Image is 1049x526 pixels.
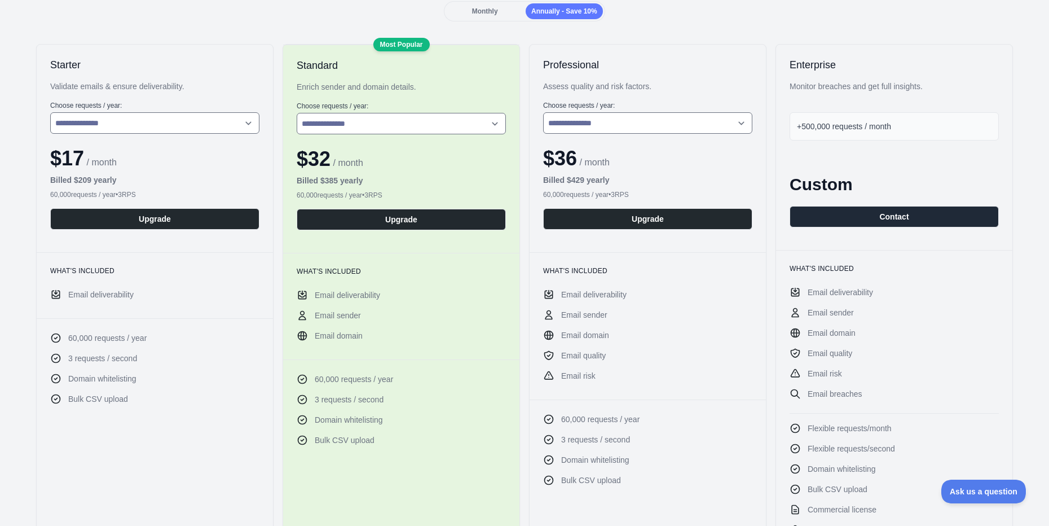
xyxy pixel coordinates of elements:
span: Email deliverability [561,289,627,300]
span: Email deliverability [808,287,873,298]
iframe: Toggle Customer Support [941,480,1026,503]
h3: What's included [790,264,999,273]
h3: What's included [543,266,752,275]
h3: What's included [297,267,506,276]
